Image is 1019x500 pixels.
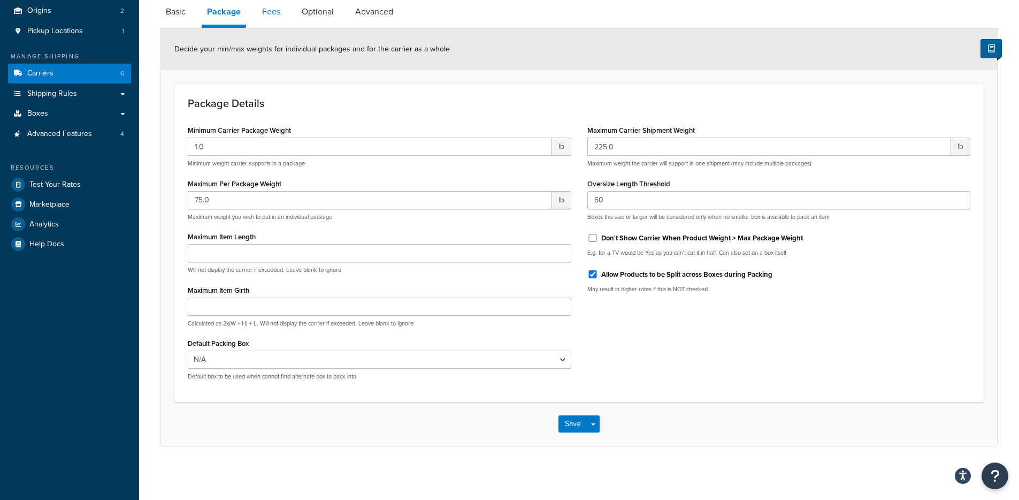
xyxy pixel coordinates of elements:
[29,200,70,209] span: Marketplace
[8,124,131,144] a: Advanced Features4
[982,463,1008,489] button: Open Resource Center
[8,1,131,21] li: Origins
[29,180,81,190] span: Test Your Rates
[8,21,131,41] li: Pickup Locations
[188,126,291,134] label: Minimum Carrier Package Weight
[29,240,64,249] span: Help Docs
[8,84,131,104] a: Shipping Rules
[174,43,450,55] span: Decide your min/max weights for individual packages and for the carrier as a whole
[120,69,124,78] span: 6
[120,130,124,139] span: 4
[188,266,571,274] p: Will not display the carrier if exceeded. Leave blank to ignore
[601,270,772,279] label: Allow Products to be Split across Boxes during Packing
[27,6,51,16] span: Origins
[29,220,59,229] span: Analytics
[8,234,131,254] a: Help Docs
[188,97,970,109] h3: Package Details
[27,89,77,99] span: Shipping Rules
[8,104,131,124] a: Boxes
[587,249,971,257] p: E.g. for a TV would be Yes as you can't cut it in half. Can also set on a box itself
[587,285,971,293] p: May result in higher rates if this is NOT checked
[558,415,587,433] button: Save
[188,180,281,188] label: Maximum Per Package Weight
[587,213,971,221] p: Boxes this size or larger will be considered only when no smaller box is available to pack an item
[601,233,803,243] label: Don't Show Carrier When Product Weight > Max Package Weight
[188,213,571,221] p: Maximum weight you wish to put in an individual package
[8,124,131,144] li: Advanced Features
[8,175,131,194] a: Test Your Rates
[188,339,249,347] label: Default Packing Box
[27,109,48,118] span: Boxes
[552,191,571,209] span: lb
[27,130,92,139] span: Advanced Features
[27,69,53,78] span: Carriers
[8,21,131,41] a: Pickup Locations1
[980,39,1002,58] button: Show Help Docs
[188,373,571,381] p: Default box to be used when cannot find alternate box to pack into
[120,6,124,16] span: 2
[8,163,131,172] div: Resources
[8,215,131,234] a: Analytics
[587,160,971,168] p: Maximum weight the carrier will support in one shipment (may include multiple packages)
[188,320,571,328] p: Calculated as 2x(W + H) + L. Will not display the carrier if exceeded. Leave blank to ignore
[8,195,131,214] a: Marketplace
[951,138,970,156] span: lb
[8,1,131,21] a: Origins2
[122,27,124,36] span: 1
[8,52,131,61] div: Manage Shipping
[188,286,249,294] label: Maximum Item Girth
[587,126,695,134] label: Maximum Carrier Shipment Weight
[552,138,571,156] span: lb
[8,64,131,84] a: Carriers6
[27,27,83,36] span: Pickup Locations
[188,160,571,168] p: Minimum weight carrier supports in a package
[587,180,670,188] label: Oversize Length Threshold
[188,233,256,241] label: Maximum Item Length
[8,64,131,84] li: Carriers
